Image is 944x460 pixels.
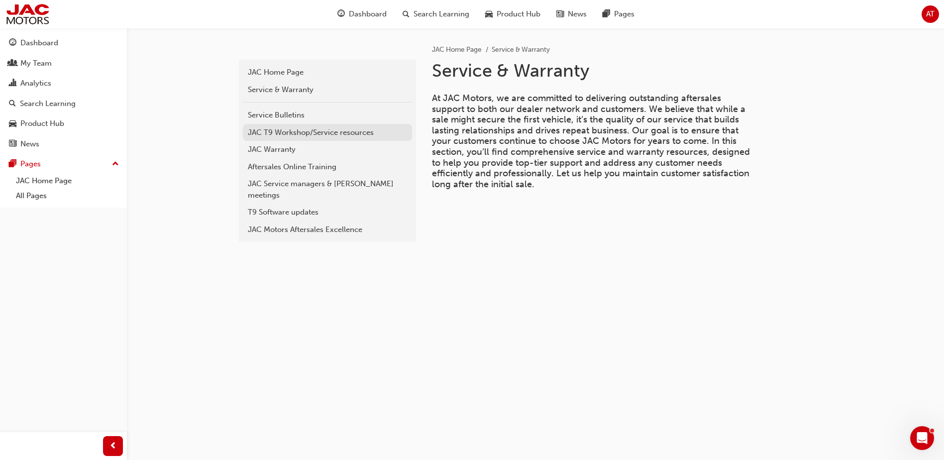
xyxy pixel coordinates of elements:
[248,144,407,155] div: JAC Warranty
[9,39,16,48] span: guage-icon
[922,5,939,23] button: AT
[595,4,642,24] a: pages-iconPages
[477,4,548,24] a: car-iconProduct Hub
[4,32,123,155] button: DashboardMy TeamAnalyticsSearch LearningProduct HubNews
[926,8,935,20] span: AT
[243,204,412,221] a: T9 Software updates
[9,79,16,88] span: chart-icon
[12,188,123,204] a: All Pages
[485,8,493,20] span: car-icon
[603,8,610,20] span: pages-icon
[568,8,587,20] span: News
[248,84,407,96] div: Service & Warranty
[248,110,407,121] div: Service Bulletins
[9,140,16,149] span: news-icon
[20,58,52,69] div: My Team
[349,8,387,20] span: Dashboard
[4,95,123,113] a: Search Learning
[243,81,412,99] a: Service & Warranty
[5,3,50,25] img: jac-portal
[329,4,395,24] a: guage-iconDashboard
[4,155,123,173] button: Pages
[4,74,123,93] a: Analytics
[497,8,540,20] span: Product Hub
[910,426,934,450] iframe: Intercom live chat
[432,45,482,54] a: JAC Home Page
[403,8,410,20] span: search-icon
[243,107,412,124] a: Service Bulletins
[243,64,412,81] a: JAC Home Page
[248,178,407,201] div: JAC Service managers & [PERSON_NAME] meetings
[556,8,564,20] span: news-icon
[432,93,752,190] span: At JAC Motors, we are committed to delivering outstanding aftersales support to both our dealer n...
[9,59,16,68] span: people-icon
[4,34,123,52] a: Dashboard
[9,160,16,169] span: pages-icon
[243,175,412,204] a: JAC Service managers & [PERSON_NAME] meetings
[432,60,758,82] h1: Service & Warranty
[20,138,39,150] div: News
[12,173,123,189] a: JAC Home Page
[243,141,412,158] a: JAC Warranty
[414,8,469,20] span: Search Learning
[4,54,123,73] a: My Team
[248,127,407,138] div: JAC T9 Workshop/Service resources
[337,8,345,20] span: guage-icon
[4,115,123,133] a: Product Hub
[4,135,123,153] a: News
[248,207,407,218] div: T9 Software updates
[248,67,407,78] div: JAC Home Page
[20,78,51,89] div: Analytics
[112,158,119,171] span: up-icon
[548,4,595,24] a: news-iconNews
[243,158,412,176] a: Aftersales Online Training
[20,118,64,129] div: Product Hub
[395,4,477,24] a: search-iconSearch Learning
[20,98,76,110] div: Search Learning
[248,224,407,235] div: JAC Motors Aftersales Excellence
[243,221,412,238] a: JAC Motors Aftersales Excellence
[9,119,16,128] span: car-icon
[9,100,16,109] span: search-icon
[20,37,58,49] div: Dashboard
[109,440,117,453] span: prev-icon
[248,161,407,173] div: Aftersales Online Training
[614,8,634,20] span: Pages
[492,44,550,56] li: Service & Warranty
[20,158,41,170] div: Pages
[243,124,412,141] a: JAC T9 Workshop/Service resources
